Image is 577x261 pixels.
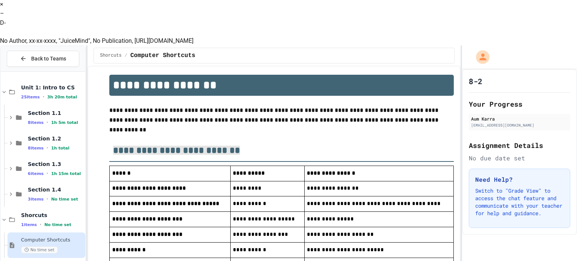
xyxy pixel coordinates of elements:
[28,171,44,176] span: 6 items
[47,170,48,177] span: •
[44,222,71,227] span: No time set
[28,135,84,142] span: Section 1.2
[28,145,44,150] span: 8 items
[51,145,69,150] span: 1h total
[28,196,44,201] span: 3 items
[7,51,79,67] button: Back to Teams
[125,53,127,59] span: /
[21,84,84,91] span: Unit 1: Intro to CS
[21,246,58,253] span: No time set
[21,212,84,219] span: Shorcuts
[468,48,491,66] div: My Account
[28,161,84,167] span: Section 1.3
[47,145,48,151] span: •
[51,171,81,176] span: 1h 15m total
[31,55,66,63] span: Back to Teams
[469,76,482,86] h1: 8-2
[28,110,84,116] span: Section 1.1
[43,94,44,100] span: •
[21,94,40,99] span: 25 items
[28,186,84,193] span: Section 1.4
[471,122,568,128] div: [EMAIL_ADDRESS][DOMAIN_NAME]
[47,94,77,99] span: 3h 20m total
[471,115,568,122] div: Aum Karra
[47,196,48,202] span: •
[40,222,41,228] span: •
[469,154,570,163] div: No due date set
[475,175,564,184] h3: Need Help?
[21,222,37,227] span: 1 items
[475,187,564,217] p: Switch to "Grade View" to access the chat feature and communicate with your teacher for help and ...
[100,53,122,59] span: Shorcuts
[28,120,44,125] span: 8 items
[21,237,84,243] span: Computer Shortcuts
[469,99,570,109] h2: Your Progress
[51,196,78,201] span: No time set
[51,120,78,125] span: 1h 5m total
[469,140,570,151] h2: Assignment Details
[47,119,48,125] span: •
[130,51,195,60] span: Computer Shortcuts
